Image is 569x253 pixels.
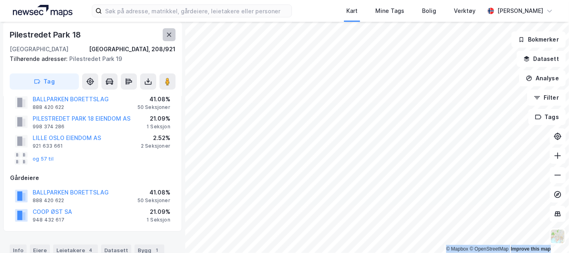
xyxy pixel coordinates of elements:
[375,6,404,16] div: Mine Tags
[147,217,170,223] div: 1 Seksjon
[497,6,543,16] div: [PERSON_NAME]
[446,246,468,252] a: Mapbox
[147,123,170,130] div: 1 Seksjon
[147,207,170,217] div: 21.09%
[33,197,64,204] div: 888 420 622
[33,143,63,149] div: 921 633 661
[137,104,170,111] div: 50 Seksjoner
[147,114,170,123] div: 21.09%
[137,94,170,104] div: 41.08%
[10,44,68,54] div: [GEOGRAPHIC_DATA]
[13,5,72,17] img: logo.a4113a55bc3d86da70a041830d287a7e.svg
[529,214,569,253] div: Kontrollprogram for chat
[10,73,79,90] button: Tag
[33,104,64,111] div: 888 420 622
[10,173,175,183] div: Gårdeiere
[529,214,569,253] iframe: Chat Widget
[102,5,291,17] input: Søk på adresse, matrikkel, gårdeiere, leietakere eller personer
[137,188,170,197] div: 41.08%
[10,28,83,41] div: Pilestredet Park 18
[511,31,566,48] button: Bokmerker
[33,123,64,130] div: 998 374 286
[141,143,170,149] div: 2 Seksjoner
[527,90,566,106] button: Filter
[511,246,551,252] a: Improve this map
[89,44,176,54] div: [GEOGRAPHIC_DATA], 208/921
[528,109,566,125] button: Tags
[137,197,170,204] div: 50 Seksjoner
[470,246,509,252] a: OpenStreetMap
[454,6,476,16] div: Verktøy
[141,133,170,143] div: 2.52%
[10,55,69,62] span: Tilhørende adresser:
[519,70,566,86] button: Analyse
[422,6,436,16] div: Bolig
[517,51,566,67] button: Datasett
[10,54,169,64] div: Pilestredet Park 19
[346,6,358,16] div: Kart
[33,217,64,223] div: 948 432 617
